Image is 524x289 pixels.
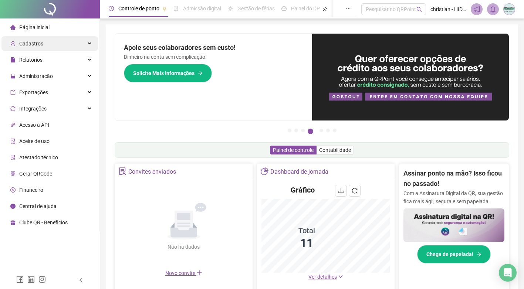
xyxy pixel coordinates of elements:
[308,274,343,280] a: Ver detalhes down
[196,270,202,276] span: plus
[10,204,16,209] span: info-circle
[10,171,16,176] span: qrcode
[288,129,291,132] button: 1
[291,185,315,195] h4: Gráfico
[10,41,16,46] span: user-add
[281,6,287,11] span: dashboard
[403,168,504,189] h2: Assinar ponto na mão? Isso ficou no passado!
[403,189,504,205] p: Com a Assinatura Digital da QR, sua gestão fica mais ágil, segura e sem papelada.
[323,7,327,11] span: pushpin
[499,264,517,282] div: Open Intercom Messenger
[308,274,337,280] span: Ver detalhes
[19,203,57,209] span: Central de ajuda
[320,129,323,132] button: 5
[237,6,275,11] span: Gestão de férias
[430,5,466,13] span: christian - HIDROCALHAS
[27,276,35,283] span: linkedin
[162,7,167,11] span: pushpin
[19,106,47,112] span: Integrações
[10,187,16,193] span: dollar
[10,220,16,225] span: gift
[10,139,16,144] span: audit
[312,34,509,120] img: banner%2Fa8ee1423-cce5-4ffa-a127-5a2d429cc7d8.png
[124,53,303,61] p: Dinheiro na conta sem complicação.
[19,187,43,193] span: Financeiro
[333,129,337,132] button: 7
[10,122,16,127] span: api
[19,122,49,128] span: Acesso à API
[473,6,480,13] span: notification
[19,220,68,225] span: Clube QR - Beneficios
[326,129,330,132] button: 6
[417,245,491,263] button: Chega de papelada!
[270,166,328,178] div: Dashboard de jornada
[10,155,16,160] span: solution
[124,42,303,53] h2: Apoie seus colaboradores sem custo!
[504,4,515,15] img: 34282
[294,129,298,132] button: 2
[165,270,202,276] span: Novo convite
[78,278,84,283] span: left
[19,73,53,79] span: Administração
[308,129,313,134] button: 4
[10,57,16,62] span: file
[19,57,43,63] span: Relatórios
[10,106,16,111] span: sync
[416,7,422,12] span: search
[38,276,46,283] span: instagram
[476,252,481,257] span: arrow-right
[118,6,159,11] span: Controle de ponto
[109,6,114,11] span: clock-circle
[133,69,195,77] span: Solicite Mais Informações
[346,6,351,11] span: ellipsis
[228,6,233,11] span: sun
[273,147,314,153] span: Painel de controle
[183,6,221,11] span: Admissão digital
[301,129,305,132] button: 3
[173,6,179,11] span: file-done
[119,167,126,175] span: solution
[16,276,24,283] span: facebook
[19,89,48,95] span: Exportações
[10,74,16,79] span: lock
[124,64,212,82] button: Solicite Mais Informações
[338,188,344,194] span: download
[319,147,351,153] span: Contabilidade
[19,154,58,160] span: Atestado técnico
[490,6,496,13] span: bell
[338,274,343,279] span: down
[291,6,320,11] span: Painel do DP
[197,71,203,76] span: arrow-right
[426,250,473,258] span: Chega de papelada!
[150,243,218,251] div: Não há dados
[128,166,176,178] div: Convites enviados
[352,188,358,194] span: reload
[19,171,52,177] span: Gerar QRCode
[10,25,16,30] span: home
[261,167,268,175] span: pie-chart
[19,41,43,47] span: Cadastros
[10,90,16,95] span: export
[19,24,50,30] span: Página inicial
[403,208,504,242] img: banner%2F02c71560-61a6-44d4-94b9-c8ab97240462.png
[19,138,50,144] span: Aceite de uso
